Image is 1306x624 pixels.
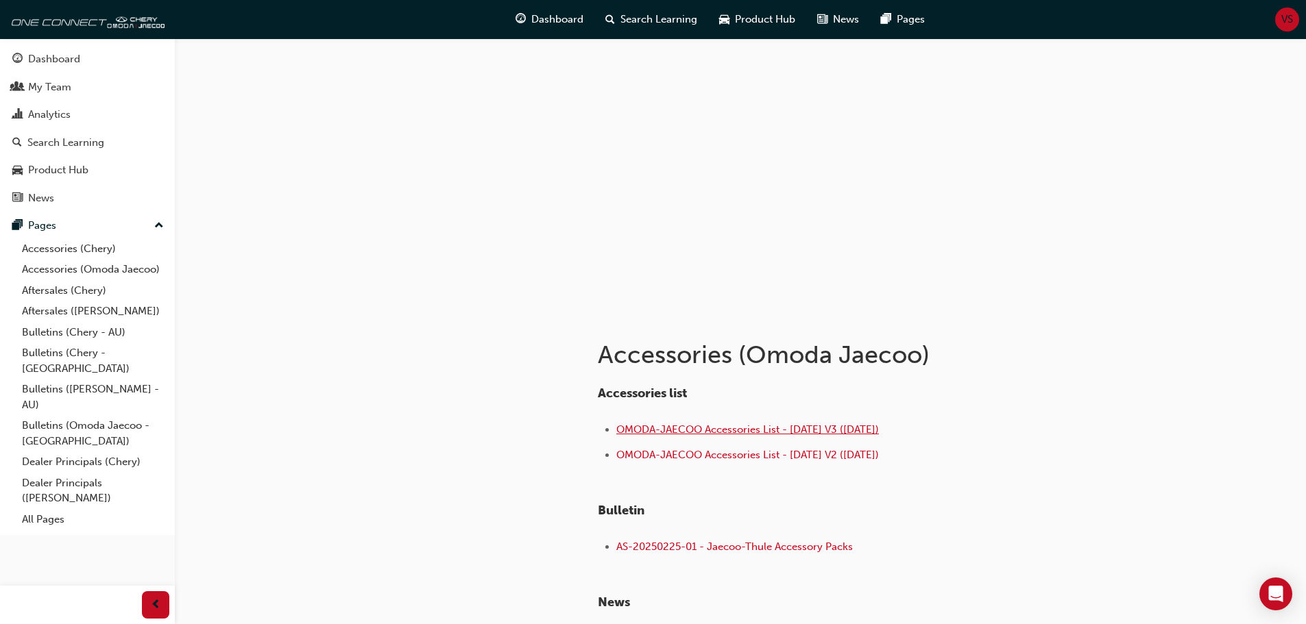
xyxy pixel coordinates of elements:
[870,5,936,34] a: pages-iconPages
[27,135,104,151] div: Search Learning
[12,137,22,149] span: search-icon
[5,158,169,183] a: Product Hub
[1281,12,1293,27] span: VS
[16,473,169,509] a: Dealer Principals ([PERSON_NAME])
[598,386,687,401] span: Accessories list
[28,190,54,206] div: News
[16,509,169,530] a: All Pages
[616,423,879,436] a: OMODA-JAECOO Accessories List - [DATE] V3 ([DATE])
[5,75,169,100] a: My Team
[505,5,594,34] a: guage-iconDashboard
[16,280,169,301] a: Aftersales (Chery)
[28,162,88,178] div: Product Hub
[12,82,23,94] span: people-icon
[806,5,870,34] a: news-iconNews
[616,540,853,553] a: AS-20250225-01 - Jaecoo-Thule Accessory Packs
[620,12,697,27] span: Search Learning
[833,12,859,27] span: News
[12,109,23,121] span: chart-icon
[12,220,23,232] span: pages-icon
[5,213,169,238] button: Pages
[708,5,806,34] a: car-iconProduct Hub
[719,11,729,28] span: car-icon
[16,379,169,415] a: Bulletins ([PERSON_NAME] - AU)
[16,259,169,280] a: Accessories (Omoda Jaecoo)
[1259,577,1292,610] div: Open Intercom Messenger
[12,53,23,66] span: guage-icon
[516,11,526,28] span: guage-icon
[594,5,708,34] a: search-iconSearch Learning
[1275,8,1299,32] button: VS
[28,79,71,95] div: My Team
[598,595,630,610] span: ​News
[5,47,169,72] a: Dashboard
[7,5,165,33] img: oneconnect
[881,11,891,28] span: pages-icon
[5,102,169,127] a: Analytics
[5,130,169,155] a: Search Learning
[598,503,644,518] span: Bulletin
[12,192,23,205] span: news-icon
[598,340,1048,370] h1: Accessories (Omoda Jaecoo)
[605,11,615,28] span: search-icon
[5,186,169,211] a: News
[28,51,80,67] div: Dashboard
[531,12,583,27] span: Dashboard
[16,301,169,322] a: Aftersales ([PERSON_NAME])
[16,322,169,343] a: Bulletins (Chery - AU)
[16,342,169,379] a: Bulletins (Chery - [GEOGRAPHIC_DATA])
[154,217,164,235] span: up-icon
[616,449,879,461] a: OMODA-JAECOO Accessories List - [DATE] V2 ([DATE])
[28,218,56,234] div: Pages
[16,451,169,473] a: Dealer Principals (Chery)
[151,597,161,614] span: prev-icon
[16,415,169,451] a: Bulletins (Omoda Jaecoo - [GEOGRAPHIC_DATA])
[735,12,795,27] span: Product Hub
[817,11,827,28] span: news-icon
[28,107,71,123] div: Analytics
[12,164,23,177] span: car-icon
[16,238,169,260] a: Accessories (Chery)
[897,12,925,27] span: Pages
[5,44,169,213] button: DashboardMy TeamAnalyticsSearch LearningProduct HubNews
